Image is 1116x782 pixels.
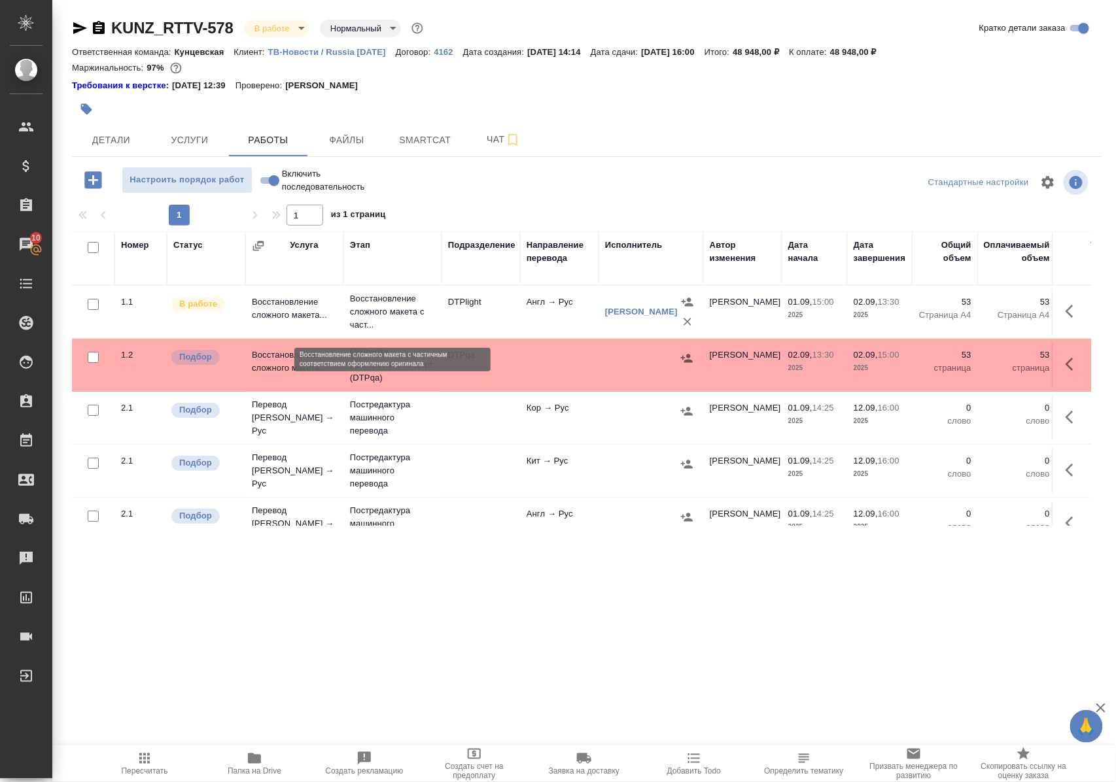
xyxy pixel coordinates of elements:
p: Подбор [179,456,212,469]
p: 12.09, [854,456,878,466]
p: Кунцевская [175,47,234,57]
p: 97% [147,63,167,73]
p: Дата сдачи: [591,47,641,57]
span: 10 [24,231,48,245]
span: 🙏 [1075,713,1098,740]
div: Дата завершения [854,239,906,265]
p: 2025 [854,415,906,428]
p: Страница А4 [985,309,1050,322]
div: Можно подбирать исполнителей [170,507,239,525]
p: 01.09, [788,297,812,307]
td: [PERSON_NAME] [703,289,782,335]
button: В работе [251,23,294,34]
div: 2.1 [121,507,160,520]
div: Направление перевода [527,239,592,265]
p: Подбор [179,509,212,522]
p: 48 948,00 ₽ [830,47,886,57]
p: [DATE] 14:14 [527,47,591,57]
p: 16:00 [878,403,899,413]
button: Назначить [677,507,697,527]
p: 12.09, [854,509,878,518]
p: [DATE] 16:00 [641,47,705,57]
td: Кор → Рус [520,395,599,441]
a: 4162 [434,46,462,57]
span: Файлы [315,132,378,148]
p: 16:00 [878,509,899,518]
div: Исполнитель выполняет работу [170,296,239,313]
p: Итого: [705,47,733,57]
button: Нормальный [326,23,385,34]
button: 🙏 [1070,710,1103,743]
p: 13:30 [878,297,899,307]
button: Скопировать ссылку [91,20,107,36]
p: 4162 [434,47,462,57]
p: Постредактура машинного перевода [350,504,435,543]
p: Страница А4 [919,309,971,322]
p: слово [985,467,1050,481]
p: 13:30 [812,350,834,360]
div: split button [925,173,1032,193]
p: 0 [985,401,1050,415]
td: [PERSON_NAME] [703,342,782,388]
div: Оплачиваемый объем [984,239,1050,265]
p: Клиент: [234,47,268,57]
span: Детали [80,132,143,148]
button: Сгруппировать [252,239,265,252]
p: В работе [179,297,217,311]
p: 53 [985,348,1050,362]
div: В работе [244,20,309,37]
p: 01.09, [788,403,812,413]
span: Услуги [158,132,221,148]
p: 0 [919,507,971,520]
a: KUNZ_RTTV-578 [111,19,234,37]
p: страница [985,362,1050,375]
p: 14:25 [812,509,834,518]
svg: Подписаться [505,132,521,148]
span: Настроить порядок работ [129,173,245,188]
td: Англ → Рус [520,289,599,335]
p: 2025 [788,309,841,322]
p: 2025 [788,415,841,428]
span: из 1 страниц [331,207,386,226]
p: 2025 [788,362,841,375]
p: слово [919,467,971,481]
span: Настроить таблицу [1032,167,1064,198]
p: 02.09, [854,297,878,307]
span: Посмотреть информацию [1064,170,1091,195]
td: Перевод [PERSON_NAME] → Рус [245,392,343,444]
div: Нажми, чтобы открыть папку с инструкцией [72,79,172,92]
p: 53 [919,348,971,362]
button: Назначить [677,454,697,474]
p: 2025 [854,520,906,534]
button: Удалить [678,312,697,331]
div: Дата начала [788,239,841,265]
p: Проверено: [235,79,286,92]
p: 15:00 [878,350,899,360]
p: слово [919,415,971,428]
p: 14:25 [812,456,834,466]
td: [PERSON_NAME] [703,448,782,494]
td: Восстановление сложного макета... [245,342,343,388]
td: Перевод [PERSON_NAME] → Рус [245,445,343,497]
p: 0 [919,454,971,467]
p: 2025 [854,309,906,322]
button: Назначить [677,348,697,368]
span: Работы [237,132,300,148]
p: 15:00 [812,297,834,307]
p: [PERSON_NAME] [285,79,368,92]
p: 48 948,00 ₽ [733,47,789,57]
div: Исполнитель [605,239,663,252]
button: Здесь прячутся важные кнопки [1058,348,1089,380]
p: 12.09, [854,403,878,413]
button: Добавить тэг [72,95,101,124]
p: 02.09, [788,350,812,360]
p: Дата создания: [463,47,527,57]
button: Здесь прячутся важные кнопки [1058,507,1089,539]
p: Проверка разверстки стандарт (DTPqa) [350,345,435,384]
div: 2.1 [121,401,160,415]
a: Требования к верстке: [72,79,172,92]
p: 14:25 [812,403,834,413]
div: Автор изменения [710,239,775,265]
p: 01.09, [788,509,812,518]
div: 1.1 [121,296,160,309]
